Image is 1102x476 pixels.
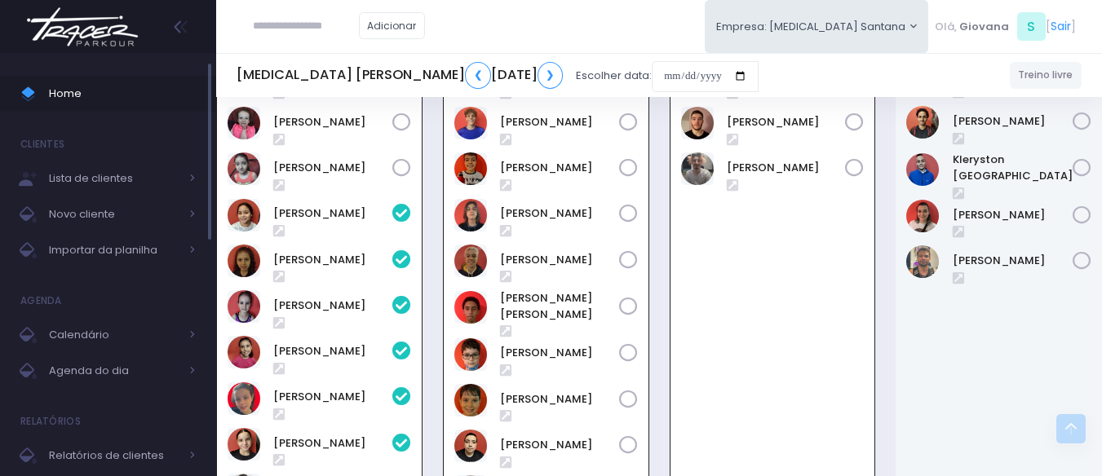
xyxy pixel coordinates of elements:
[953,253,1073,269] a: [PERSON_NAME]
[273,435,392,452] a: [PERSON_NAME]
[500,252,619,268] a: [PERSON_NAME]
[454,152,487,185] img: Geovane Martins Ramos
[500,290,619,322] a: [PERSON_NAME] [PERSON_NAME]
[20,405,81,438] h4: Relatórios
[237,57,759,95] div: Escolher data:
[228,382,260,415] img: Maria Eduarda Mariano Serracini
[49,168,179,189] span: Lista de clientes
[454,291,487,324] img: João Victor dos Santos Simão Becker
[237,62,563,89] h5: [MEDICAL_DATA] [PERSON_NAME] [DATE]
[20,284,62,317] h4: Agenda
[228,107,260,139] img: Giovanna Rodrigues Gialluize
[454,338,487,371] img: Miguel Penna Ferreira
[20,128,64,161] h4: Clientes
[273,114,392,130] a: [PERSON_NAME]
[953,152,1073,183] a: Kleryston [GEOGRAPHIC_DATA]
[500,205,619,222] a: [PERSON_NAME]
[1010,62,1082,89] a: Treino livre
[500,160,619,176] a: [PERSON_NAME]
[273,252,392,268] a: [PERSON_NAME]
[228,152,260,185] img: Valentina Cardoso de Mello Dias Panhota
[906,153,939,186] img: Kleryston Pariz
[538,62,564,89] a: ❯
[928,8,1082,45] div: [ ]
[273,160,392,176] a: [PERSON_NAME]
[500,391,619,408] a: [PERSON_NAME]
[727,160,846,176] a: [PERSON_NAME]
[228,428,260,461] img: Sarah Soares Dorizotti
[228,245,260,277] img: Franca Warnier
[359,12,426,39] a: Adicionar
[454,107,487,139] img: Gabriel Brito de Almeida e Silva
[273,297,392,314] a: [PERSON_NAME]
[273,389,392,405] a: [PERSON_NAME]
[953,113,1073,130] a: [PERSON_NAME]
[727,114,846,130] a: [PERSON_NAME]
[681,152,714,185] img: Pedro Ferreirinho
[953,207,1073,223] a: [PERSON_NAME]
[681,107,714,139] img: Natan Garcia Leão
[906,245,939,278] img: Sergio Reis pessoa
[49,445,179,466] span: Relatórios de clientes
[273,343,392,359] a: [PERSON_NAME]
[1051,18,1071,35] a: Sair
[273,205,392,222] a: [PERSON_NAME]
[500,437,619,453] a: [PERSON_NAME]
[454,430,487,462] img: Paulo Cesar Pereira Junior
[454,199,487,231] img: Guilherme Cento Magalhaes
[49,240,179,261] span: Importar da planilha
[500,345,619,361] a: [PERSON_NAME]
[906,106,939,139] img: João Pedro Silva Mansur
[906,200,939,232] img: Paloma Mondini
[465,62,491,89] a: ❮
[1017,12,1046,41] span: S
[228,199,260,231] img: Elisa Miranda Diniz
[49,204,179,225] span: Novo cliente
[454,384,487,416] img: Nicolas Naliato
[454,245,487,277] img: Guilherme D'Oswaldo
[500,114,619,130] a: [PERSON_NAME]
[935,19,957,35] span: Olá,
[959,19,1009,35] span: Giovana
[49,324,179,346] span: Calendário
[228,336,260,368] img: Maria Clara Giglio Correa
[228,290,260,323] img: Isadora Matias Tenório
[49,83,196,104] span: Home
[49,360,179,381] span: Agenda do dia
